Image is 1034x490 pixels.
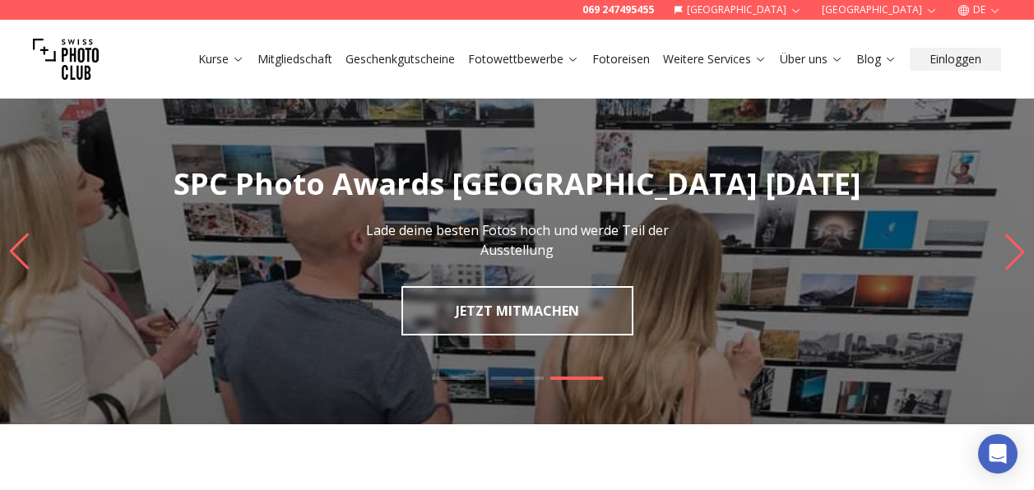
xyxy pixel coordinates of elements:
button: Fotoreisen [586,48,656,71]
a: Über uns [780,51,843,67]
div: Open Intercom Messenger [978,434,1018,474]
button: Kurse [192,48,251,71]
button: Fotowettbewerbe [461,48,586,71]
button: Über uns [773,48,850,71]
a: Weitere Services [663,51,767,67]
button: Blog [850,48,903,71]
a: Fotoreisen [592,51,650,67]
button: Mitgliedschaft [251,48,339,71]
a: 069 247495455 [582,3,654,16]
button: Weitere Services [656,48,773,71]
a: JETZT MITMACHEN [401,286,633,335]
a: Fotowettbewerbe [468,51,579,67]
img: Swiss photo club [33,26,99,92]
button: Einloggen [910,48,1001,71]
a: Blog [856,51,897,67]
p: Lade deine besten Fotos hoch und werde Teil der Ausstellung [333,220,702,260]
a: Geschenkgutscheine [345,51,455,67]
button: Geschenkgutscheine [339,48,461,71]
a: Kurse [198,51,244,67]
a: Mitgliedschaft [257,51,332,67]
